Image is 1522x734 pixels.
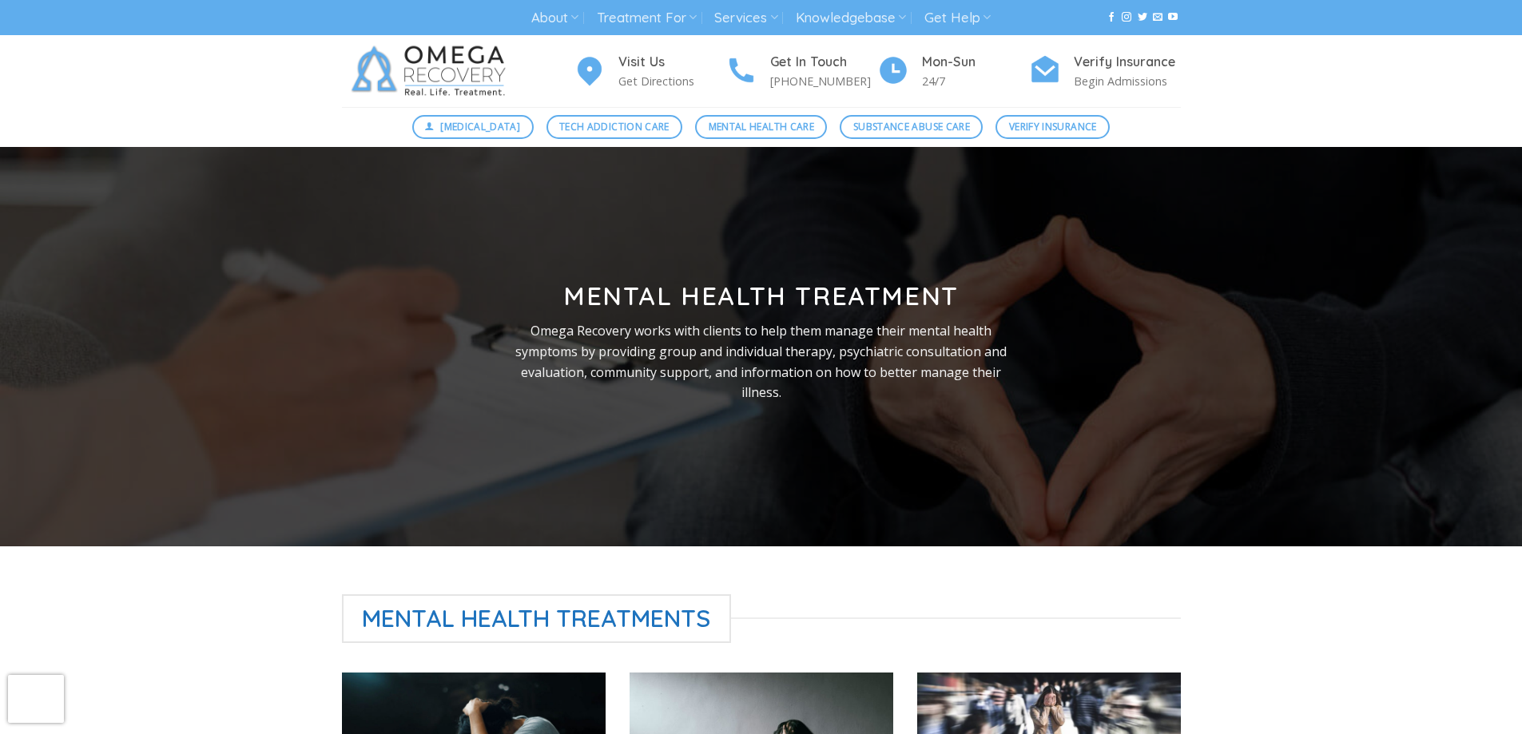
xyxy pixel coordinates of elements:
a: Mental Health Care [695,115,827,139]
a: [MEDICAL_DATA] [412,115,534,139]
p: Get Directions [618,72,725,90]
a: Send us an email [1153,12,1162,23]
a: Verify Insurance [995,115,1110,139]
a: Follow on Facebook [1107,12,1116,23]
h4: Get In Touch [770,52,877,73]
span: [MEDICAL_DATA] [440,119,520,134]
a: Tech Addiction Care [546,115,683,139]
a: Visit Us Get Directions [574,52,725,91]
a: Treatment For [597,3,697,33]
h4: Visit Us [618,52,725,73]
span: Tech Addiction Care [559,119,670,134]
a: Follow on YouTube [1168,12,1178,23]
a: Knowledgebase [796,3,906,33]
p: [PHONE_NUMBER] [770,72,877,90]
p: Begin Admissions [1074,72,1181,90]
a: Follow on Twitter [1138,12,1147,23]
a: About [531,3,578,33]
a: Follow on Instagram [1122,12,1131,23]
img: Omega Recovery [342,35,522,107]
p: 24/7 [922,72,1029,90]
a: Substance Abuse Care [840,115,983,139]
h4: Mon-Sun [922,52,1029,73]
span: Verify Insurance [1009,119,1097,134]
a: Verify Insurance Begin Admissions [1029,52,1181,91]
p: Omega Recovery works with clients to help them manage their mental health symptoms by providing g... [503,321,1020,403]
span: Mental Health Treatments [342,594,732,643]
span: Mental Health Care [709,119,814,134]
strong: Mental Health Treatment [563,280,959,311]
span: Substance Abuse Care [853,119,970,134]
a: Services [714,3,777,33]
h4: Verify Insurance [1074,52,1181,73]
a: Get Help [924,3,991,33]
a: Get In Touch [PHONE_NUMBER] [725,52,877,91]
